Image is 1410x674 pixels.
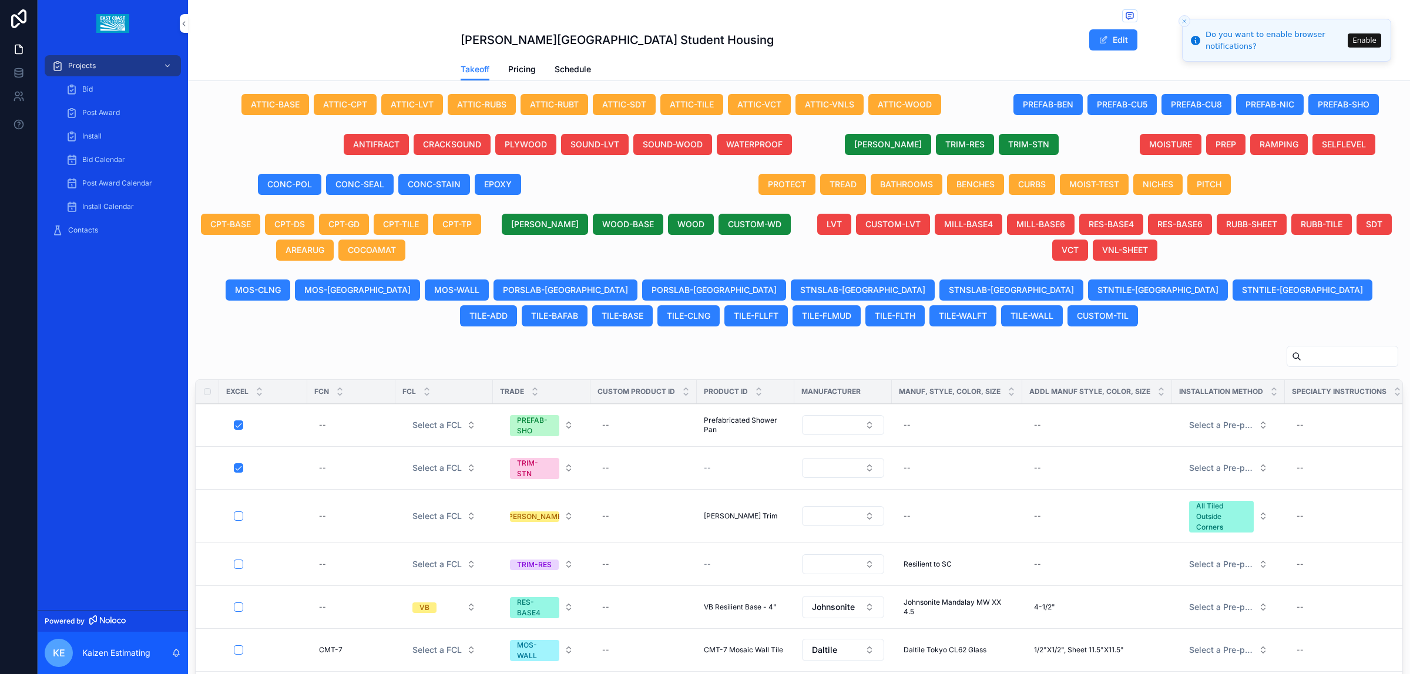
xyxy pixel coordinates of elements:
a: Select Button [801,457,885,478]
button: Select Button [501,591,583,623]
button: ATTIC-LVT [381,94,443,115]
div: -- [1034,560,1041,569]
button: SOUND-LVT [561,134,629,155]
span: TILE-WALL [1010,310,1053,322]
span: PORSLAB-[GEOGRAPHIC_DATA] [652,284,777,296]
span: BENCHES [956,178,995,190]
span: WATERPROOF [726,139,783,150]
div: PREFAB-SHO [517,415,552,436]
span: STNTILE-[GEOGRAPHIC_DATA] [1097,284,1218,296]
button: SELFLEVEL [1312,134,1375,155]
button: CONC-STAIN [398,174,470,195]
span: RAMPING [1260,139,1298,150]
span: COCOAMAT [348,244,396,256]
button: Select Button [802,554,884,574]
span: SDT [1366,218,1382,230]
span: Contacts [68,225,98,235]
span: ATTIC-RUBS [457,99,506,110]
button: BATHROOMS [871,174,942,195]
button: PREFAB-SHO [1308,94,1379,115]
a: -- [597,459,690,477]
span: Select a FCL [412,462,462,474]
span: MOS-CLNG [235,284,281,296]
span: SOUND-WOOD [643,139,703,150]
span: RES-BASE4 [1089,218,1134,230]
span: Select a FCL [412,558,462,570]
span: Post Award [82,108,120,117]
span: TRIM-STN [1008,139,1049,150]
button: CPT-DS [265,214,314,235]
a: -- [704,560,787,569]
button: Select Button [403,414,485,436]
span: TILE-FLMUD [802,310,851,322]
button: SOUND-WOOD [633,134,712,155]
button: MILL-BASE4 [935,214,1002,235]
span: TILE-ADD [469,310,508,322]
button: Enable [1348,33,1381,48]
div: RES-BASE4 [517,597,552,618]
div: -- [1034,463,1041,473]
button: ATTIC-WOOD [868,94,941,115]
button: PREFAB-NIC [1236,94,1304,115]
button: CUSTOM-WD [719,214,791,235]
span: Install Calendar [82,202,134,211]
button: MOS-WALL [425,279,489,301]
button: WOOD [668,214,714,235]
button: STNTILE-[GEOGRAPHIC_DATA] [1088,279,1228,301]
a: Select Button [402,553,486,575]
a: -- [1029,459,1165,477]
button: STNTILE-[GEOGRAPHIC_DATA] [1233,279,1372,301]
span: STNSLAB-[GEOGRAPHIC_DATA] [949,284,1074,296]
button: CURBS [1009,174,1055,195]
a: Select Button [1179,457,1278,479]
span: TRIM-RES [945,139,985,150]
span: PREFAB-BEN [1023,99,1073,110]
a: -- [597,555,690,574]
a: Select Button [500,505,583,527]
button: CPT-TILE [374,214,428,235]
div: -- [1034,420,1041,430]
button: ATTIC-VCT [728,94,791,115]
a: 4-1/2" [1029,598,1165,616]
span: PREFAB-SHO [1318,99,1369,110]
a: Select Button [402,505,486,527]
span: CUSTOM-TIL [1077,310,1129,322]
div: -- [1297,463,1304,473]
a: Select Button [801,554,885,575]
button: TRIM-STN [999,134,1059,155]
div: scrollable content [38,47,188,256]
button: RUBB-TILE [1291,214,1352,235]
span: -- [704,463,711,473]
span: MOS-[GEOGRAPHIC_DATA] [304,284,411,296]
span: ATTIC-CPT [323,99,367,110]
span: EPOXY [484,178,512,190]
span: ANTIFRACT [353,139,399,150]
button: RAMPING [1250,134,1308,155]
span: CPT-BASE [210,218,251,230]
div: -- [1297,420,1304,430]
button: Select Button [1180,495,1277,537]
button: MILL-BASE6 [1007,214,1075,235]
span: TILE-CLNG [667,310,710,322]
span: ATTIC-WOOD [878,99,932,110]
span: PORSLAB-[GEOGRAPHIC_DATA] [503,284,628,296]
span: ATTIC-LVT [391,99,434,110]
span: CONC-STAIN [408,178,461,190]
a: -- [899,507,1015,525]
a: -- [597,416,690,434]
img: App logo [96,14,129,33]
span: PREFAB-CU8 [1171,99,1222,110]
button: CPT-TP [433,214,481,235]
a: -- [597,598,690,616]
span: Select a FCL [412,510,462,522]
button: ATTIC-BASE [241,94,309,115]
a: -- [314,416,388,434]
a: Select Button [500,409,583,442]
span: PLYWOOD [505,139,547,150]
button: Select Button [501,409,583,441]
button: CUSTOM-LVT [856,214,930,235]
button: VNL-SHEET [1093,240,1157,261]
span: TILE-FLTH [875,310,915,322]
button: TILE-FLTH [865,305,925,326]
span: TILE-BASE [602,310,643,322]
